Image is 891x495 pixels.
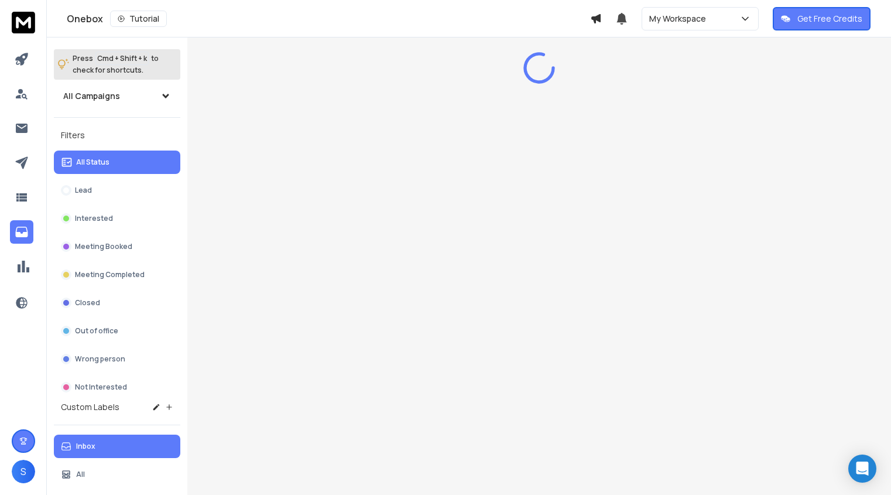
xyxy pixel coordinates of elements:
[797,13,862,25] p: Get Free Credits
[75,186,92,195] p: Lead
[54,319,180,343] button: Out of office
[73,53,159,76] p: Press to check for shortcuts.
[67,11,590,27] div: Onebox
[649,13,711,25] p: My Workspace
[76,470,85,479] p: All
[75,242,132,251] p: Meeting Booked
[95,52,149,65] span: Cmd + Shift + k
[54,235,180,258] button: Meeting Booked
[54,375,180,399] button: Not Interested
[54,347,180,371] button: Wrong person
[75,354,125,364] p: Wrong person
[54,435,180,458] button: Inbox
[12,460,35,483] button: S
[848,455,876,483] div: Open Intercom Messenger
[54,263,180,286] button: Meeting Completed
[75,326,118,336] p: Out of office
[54,151,180,174] button: All Status
[75,298,100,308] p: Closed
[76,442,95,451] p: Inbox
[75,383,127,392] p: Not Interested
[54,127,180,144] h3: Filters
[54,207,180,230] button: Interested
[54,291,180,315] button: Closed
[75,214,113,223] p: Interested
[75,270,145,279] p: Meeting Completed
[110,11,167,27] button: Tutorial
[76,158,109,167] p: All Status
[54,179,180,202] button: Lead
[54,84,180,108] button: All Campaigns
[63,90,120,102] h1: All Campaigns
[54,463,180,486] button: All
[773,7,871,30] button: Get Free Credits
[61,401,119,413] h3: Custom Labels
